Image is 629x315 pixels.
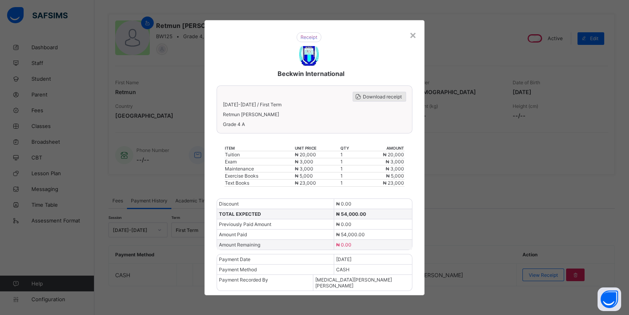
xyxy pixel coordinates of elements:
span: ₦ 5,000 [295,173,313,179]
div: Exam [225,159,294,165]
span: ₦ 0.00 [336,201,351,207]
span: Discount [219,201,239,207]
span: ₦ 3,000 [386,166,404,172]
img: receipt.26f346b57495a98c98ef9b0bc63aa4d8.svg [296,32,322,42]
span: ₦ 3,000 [295,159,313,165]
span: Grade 4 A [223,121,406,127]
td: 1 [340,179,359,186]
span: ₦ 20,000 [383,152,404,157]
span: Payment Method [219,267,257,272]
th: amount [359,145,404,151]
span: Payment Recorded By [219,277,268,283]
div: Exercise Books [225,173,294,179]
span: ₦ 0.00 [336,221,351,227]
span: TOTAL EXPECTED [219,211,261,217]
span: CASH [336,267,349,272]
span: Amount Paid [219,232,247,237]
div: × [409,28,417,41]
span: ₦ 54,000.00 [336,211,366,217]
span: [MEDICAL_DATA][PERSON_NAME] [PERSON_NAME] [315,277,392,289]
td: 1 [340,151,359,158]
td: 1 [340,158,359,165]
span: Download receipt [363,94,402,100]
span: ₦ 54,000.00 [336,232,365,237]
span: Retmun [PERSON_NAME] [223,111,406,117]
button: Open asap [598,287,621,311]
div: Tuition [225,152,294,157]
span: ₦ 23,000 [383,180,404,186]
span: ₦ 5,000 [386,173,404,179]
th: qty [340,145,359,151]
span: [DATE]-[DATE] / First Term [223,102,281,107]
th: unit price [294,145,340,151]
span: [DATE] [336,256,351,262]
span: ₦ 0.00 [336,242,351,248]
span: Payment Date [219,256,250,262]
span: Previously Paid Amount [219,221,271,227]
span: Beckwin International [278,70,344,78]
img: Beckwin International [299,46,319,66]
span: ₦ 3,000 [295,166,313,172]
span: Amount Remaining [219,242,260,248]
div: Maintenance [225,166,294,172]
div: Text Books [225,180,294,186]
span: ₦ 20,000 [295,152,316,157]
td: 1 [340,165,359,172]
th: item [224,145,294,151]
span: ₦ 3,000 [386,159,404,165]
span: ₦ 23,000 [295,180,316,186]
td: 1 [340,172,359,179]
